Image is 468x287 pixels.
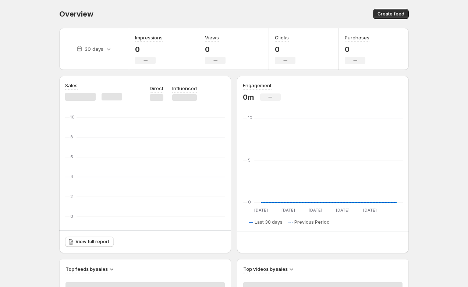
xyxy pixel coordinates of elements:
span: Create feed [377,11,404,17]
text: [DATE] [309,208,322,213]
span: Last 30 days [255,219,283,225]
text: [DATE] [363,208,377,213]
button: Create feed [373,9,409,19]
p: Influenced [172,85,197,92]
h3: Impressions [135,34,163,41]
text: 10 [248,115,252,120]
h3: Engagement [243,82,272,89]
text: [DATE] [336,208,350,213]
span: View full report [75,239,109,245]
p: 0 [205,45,226,54]
span: Overview [59,10,93,18]
text: 0 [70,214,73,219]
p: Direct [150,85,163,92]
h3: Sales [65,82,78,89]
text: [DATE] [254,208,268,213]
text: [DATE] [281,208,295,213]
text: 6 [70,154,73,159]
text: 4 [70,174,73,179]
h3: Views [205,34,219,41]
p: 0 [345,45,369,54]
text: 2 [70,194,73,199]
span: Previous Period [294,219,330,225]
p: 0 [135,45,163,54]
a: View full report [65,237,114,247]
h3: Top feeds by sales [65,265,108,273]
text: 5 [248,157,251,163]
text: 10 [70,114,75,120]
h3: Purchases [345,34,369,41]
h3: Top videos by sales [243,265,288,273]
p: 0m [243,93,254,102]
h3: Clicks [275,34,289,41]
p: 30 days [85,45,103,53]
p: 0 [275,45,295,54]
text: 8 [70,134,73,139]
text: 0 [248,199,251,205]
